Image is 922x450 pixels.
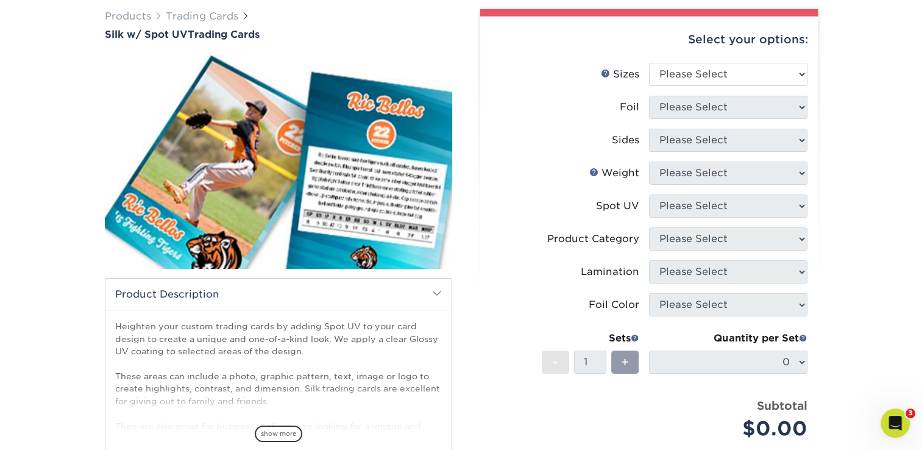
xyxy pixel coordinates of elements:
[881,409,910,438] iframe: Intercom live chat
[547,232,639,246] div: Product Category
[589,166,639,180] div: Weight
[596,199,639,213] div: Spot UV
[620,100,639,115] div: Foil
[105,29,188,40] span: Silk w/ Spot UV
[105,279,452,310] h2: Product Description
[649,331,807,346] div: Quantity per Set
[166,10,238,22] a: Trading Cards
[105,29,452,40] a: Silk w/ Spot UVTrading Cards
[589,298,639,312] div: Foil Color
[105,29,452,40] h1: Trading Cards
[105,10,151,22] a: Products
[601,67,639,82] div: Sizes
[3,413,104,446] iframe: Google Customer Reviews
[581,265,639,279] div: Lamination
[255,426,302,442] span: show more
[553,353,558,371] span: -
[621,353,629,371] span: +
[490,16,808,63] div: Select your options:
[658,414,807,443] div: $0.00
[105,41,452,282] img: Silk w/ Spot UV 01
[757,399,807,412] strong: Subtotal
[542,331,639,346] div: Sets
[906,409,915,418] span: 3
[612,133,639,148] div: Sides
